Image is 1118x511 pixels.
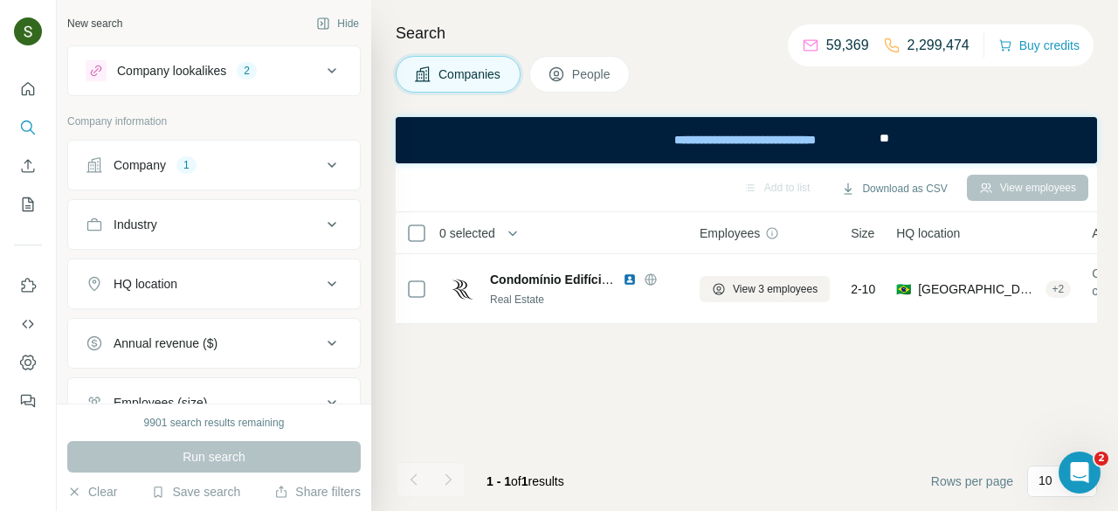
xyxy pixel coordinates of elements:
p: Company information [67,114,361,129]
img: LinkedIn logo [623,273,637,287]
div: 9901 search results remaining [144,415,285,431]
span: 2-10 [851,280,875,298]
button: Use Surfe on LinkedIn [14,270,42,301]
div: 2 [237,63,257,79]
span: Condomínio Edifício La Residence Paulista [490,273,742,287]
p: 10 [1039,472,1052,489]
button: Hide [304,10,371,37]
span: People [572,66,612,83]
button: My lists [14,189,42,220]
button: Dashboard [14,347,42,378]
button: Search [14,112,42,143]
button: Employees (size) [68,382,360,424]
div: HQ location [114,275,177,293]
span: Companies [438,66,502,83]
h4: Search [396,21,1097,45]
button: Share filters [274,483,361,501]
p: 2,299,474 [908,35,970,56]
button: Buy credits [998,33,1080,58]
button: Company lookalikes2 [68,50,360,92]
div: Real Estate [490,292,679,307]
span: HQ location [896,224,960,242]
span: 1 [521,474,528,488]
button: Industry [68,204,360,245]
span: 0 selected [439,224,495,242]
span: Rows per page [931,473,1013,490]
button: Clear [67,483,117,501]
span: [GEOGRAPHIC_DATA], [GEOGRAPHIC_DATA] [918,280,1038,298]
div: Employees (size) [114,394,207,411]
span: Employees [700,224,760,242]
button: Quick start [14,73,42,105]
span: of [511,474,521,488]
span: results [487,474,564,488]
span: View 3 employees [733,281,818,297]
button: Company1 [68,144,360,186]
div: New search [67,16,122,31]
div: Annual revenue ($) [114,335,217,352]
button: Save search [151,483,240,501]
button: Annual revenue ($) [68,322,360,364]
img: Logo of Condomínio Edifício La Residence Paulista [448,275,476,303]
button: View 3 employees [700,276,830,302]
div: Company lookalikes [117,62,226,79]
button: Feedback [14,385,42,417]
span: Size [851,224,874,242]
button: HQ location [68,263,360,305]
div: Industry [114,216,157,233]
span: 🇧🇷 [896,280,911,298]
iframe: Intercom live chat [1059,452,1101,494]
span: 2 [1094,452,1108,466]
p: 59,369 [826,35,869,56]
iframe: Banner [396,117,1097,163]
button: Download as CSV [829,176,959,202]
div: Company [114,156,166,174]
button: Use Surfe API [14,308,42,340]
span: 1 - 1 [487,474,511,488]
button: Enrich CSV [14,150,42,182]
img: Avatar [14,17,42,45]
div: 1 [176,157,197,173]
div: + 2 [1046,281,1072,297]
